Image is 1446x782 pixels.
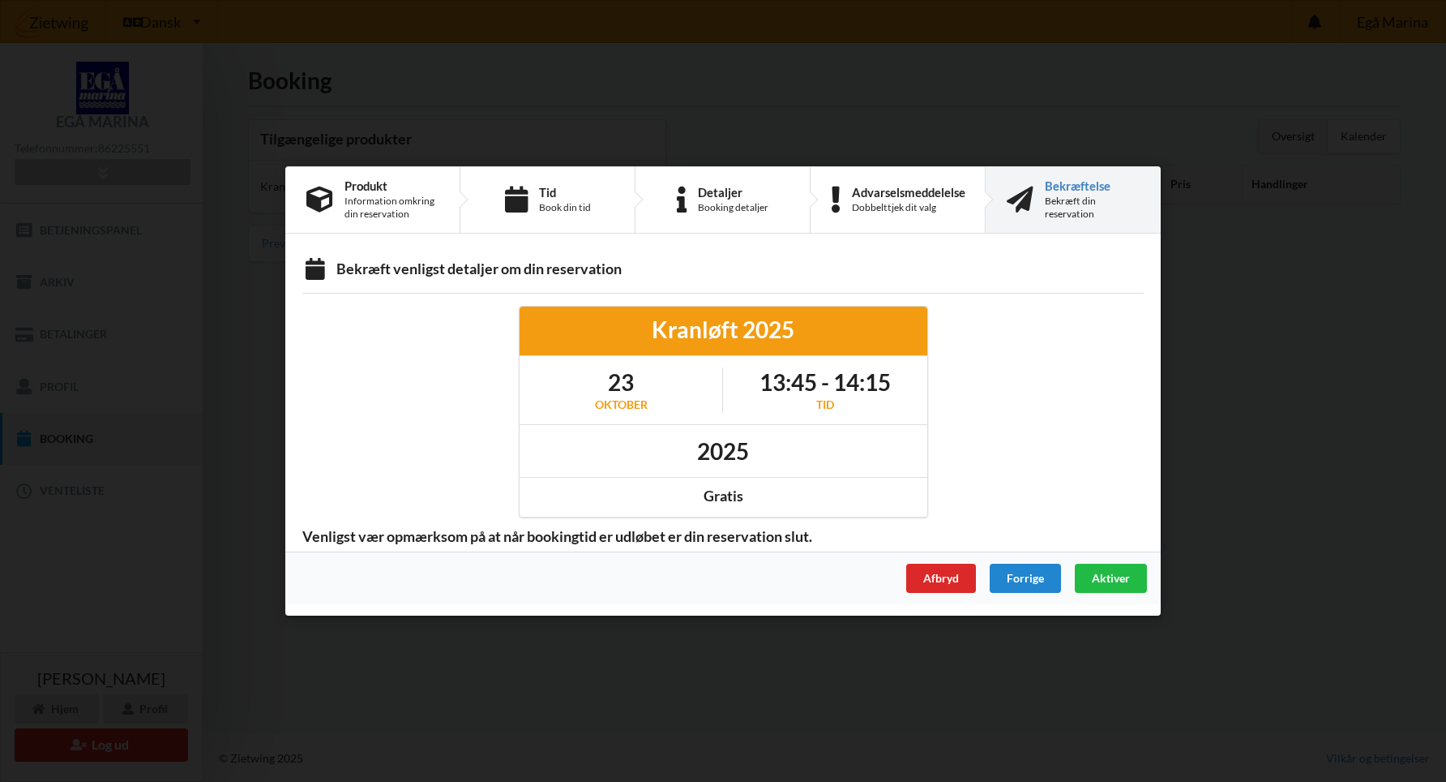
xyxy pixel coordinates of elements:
div: Detaljer [698,186,768,199]
h1: 23 [595,367,648,397]
div: Tid [539,186,591,199]
div: Bekræft venligst detaljer om din reservation [302,260,1144,281]
h1: 2025 [697,436,749,466]
div: Produkt [344,179,439,192]
span: Aktiver [1092,571,1130,585]
div: Advarselsmeddelelse [852,186,965,199]
div: Gratis [531,487,916,505]
div: Tid [759,397,891,413]
div: Forrige [990,564,1061,593]
div: Book din tid [539,201,591,214]
div: Afbryd [906,564,976,593]
div: Information omkring din reservation [344,195,439,221]
span: Venligst vær opmærksom på at når bookingtid er udløbet er din reservation slut. [291,527,824,546]
div: Booking detaljer [698,201,768,214]
div: Dobbelttjek dit valg [852,201,965,214]
div: oktober [595,397,648,413]
div: Kranløft 2025 [531,315,916,344]
div: Bekræftelse [1045,179,1140,192]
div: Bekræft din reservation [1045,195,1140,221]
h1: 13:45 - 14:15 [759,367,891,397]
